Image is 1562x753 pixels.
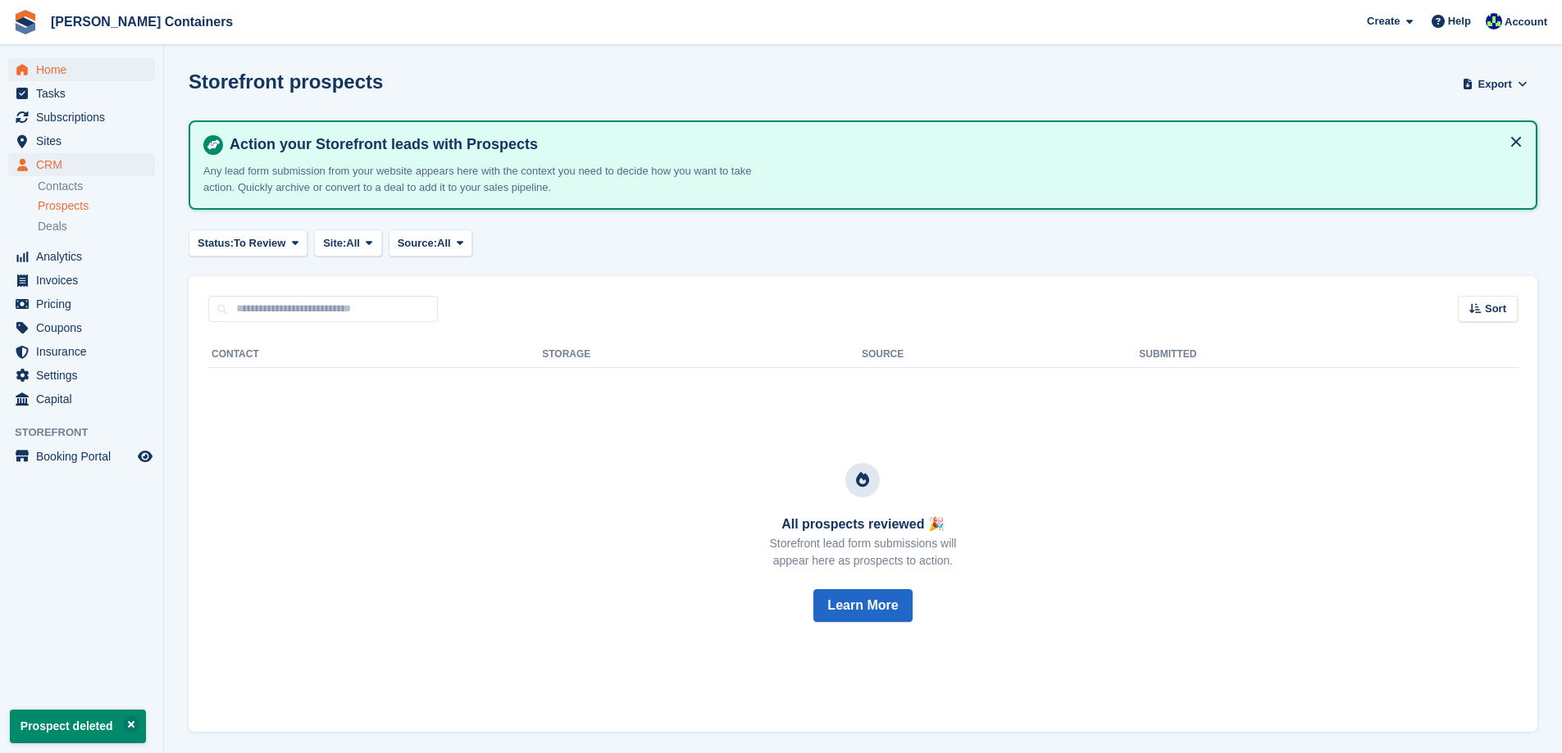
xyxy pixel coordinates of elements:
span: Pricing [36,293,134,315]
span: All [437,235,451,252]
span: Capital [36,388,134,411]
span: Storefront [15,424,163,441]
button: Export [1459,70,1531,98]
button: Status: To Review [189,229,307,256]
span: To Review [234,235,285,252]
span: Help [1448,13,1471,29]
a: menu [8,58,155,81]
p: Prospect deleted [10,710,146,743]
span: Subscriptions [36,106,134,129]
a: Preview store [135,447,155,466]
span: Prospects [38,198,89,214]
button: Site: All [314,229,382,256]
a: menu [8,82,155,105]
span: CRM [36,153,134,176]
th: Storage [542,342,862,368]
span: Booking Portal [36,445,134,468]
span: Analytics [36,245,134,268]
button: Learn More [813,589,912,622]
span: Create [1367,13,1400,29]
img: stora-icon-8386f47178a22dfd0bd8f6a31ec36ba5ce8667c1dd55bd0f319d3a0aa187defe.svg [13,10,38,34]
span: Settings [36,364,134,387]
a: menu [8,269,155,292]
h4: Action your Storefront leads with Prospects [223,135,1523,154]
span: Sort [1485,301,1506,317]
span: Tasks [36,82,134,105]
a: menu [8,340,155,363]
span: Account [1505,14,1547,30]
img: Audra Whitelaw [1486,13,1502,29]
a: menu [8,293,155,315]
a: menu [8,153,155,176]
th: Submitted [1139,342,1517,368]
th: Contact [208,342,542,368]
th: Source [862,342,1139,368]
span: Export [1478,76,1512,93]
span: Sites [36,129,134,152]
a: Prospects [38,197,155,215]
a: [PERSON_NAME] Containers [44,8,239,35]
a: Deals [38,218,155,235]
span: All [346,235,360,252]
a: menu [8,388,155,411]
a: menu [8,364,155,387]
span: Status: [198,235,234,252]
a: menu [8,445,155,468]
a: menu [8,129,155,152]
span: Site: [323,235,346,252]
button: Source: All [389,229,473,256]
h1: Storefront prospects [189,70,383,93]
span: Coupons [36,316,134,339]
span: Deals [38,219,67,234]
span: Insurance [36,340,134,363]
span: Source: [398,235,437,252]
span: Home [36,58,134,81]
a: menu [8,316,155,339]
a: menu [8,245,155,268]
h3: All prospects reviewed 🎉 [770,517,957,532]
p: Any lead form submission from your website appears here with the context you need to decide how y... [203,163,777,195]
a: menu [8,106,155,129]
p: Storefront lead form submissions will appear here as prospects to action. [770,535,957,569]
a: Contacts [38,179,155,194]
span: Invoices [36,269,134,292]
